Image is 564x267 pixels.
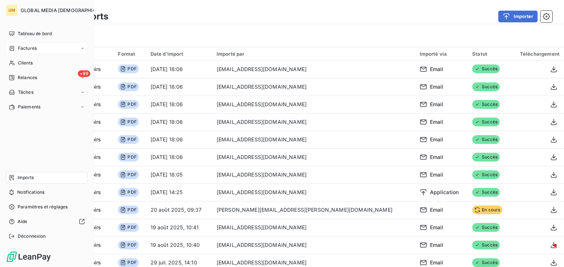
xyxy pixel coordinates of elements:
[146,183,212,201] td: [DATE] 14:25
[18,104,40,110] span: Paiements
[78,70,90,77] span: +99
[430,224,444,231] span: Email
[212,183,415,201] td: [EMAIL_ADDRESS][DOMAIN_NAME]
[472,118,500,126] span: Succès
[217,51,411,57] div: Importé par
[17,189,44,196] span: Notifications
[118,118,138,126] span: PDF
[118,170,138,179] span: PDF
[212,166,415,183] td: [EMAIL_ADDRESS][DOMAIN_NAME]
[118,100,138,109] span: PDF
[118,82,138,91] span: PDF
[18,60,33,66] span: Clients
[18,204,68,210] span: Paramètres et réglages
[18,174,34,181] span: Imports
[18,218,28,225] span: Aide
[430,66,444,73] span: Email
[118,135,138,144] span: PDF
[146,148,212,166] td: [DATE] 18:06
[212,131,415,148] td: [EMAIL_ADDRESS][DOMAIN_NAME]
[430,136,444,143] span: Email
[146,166,212,183] td: [DATE] 18:05
[472,170,500,179] span: Succès
[118,258,138,267] span: PDF
[430,153,444,161] span: Email
[498,11,538,22] button: Importer
[472,100,500,109] span: Succès
[430,241,444,249] span: Email
[18,233,46,240] span: Déconnexion
[212,60,415,78] td: [EMAIL_ADDRESS][DOMAIN_NAME]
[18,89,33,96] span: Tâches
[430,83,444,90] span: Email
[472,188,500,197] span: Succès
[212,219,415,236] td: [EMAIL_ADDRESS][DOMAIN_NAME]
[472,205,502,214] span: En cours
[472,64,500,73] span: Succès
[430,118,444,126] span: Email
[151,51,208,57] div: Date d’import
[6,4,18,16] div: GM
[472,82,500,91] span: Succès
[146,131,212,148] td: [DATE] 18:06
[18,30,52,37] span: Tableau de bord
[146,113,212,131] td: [DATE] 18:06
[472,51,506,57] div: Statut
[118,241,138,249] span: PDF
[212,96,415,113] td: [EMAIL_ADDRESS][DOMAIN_NAME]
[6,251,51,263] img: Logo LeanPay
[118,153,138,162] span: PDF
[472,153,500,162] span: Succès
[18,74,37,81] span: Relances
[430,189,459,196] span: Application
[212,236,415,254] td: [EMAIL_ADDRESS][DOMAIN_NAME]
[212,113,415,131] td: [EMAIL_ADDRESS][DOMAIN_NAME]
[146,236,212,254] td: 19 août 2025, 10:40
[472,258,500,267] span: Succès
[118,205,138,214] span: PDF
[430,259,444,266] span: Email
[118,223,138,232] span: PDF
[146,60,212,78] td: [DATE] 18:06
[118,64,138,73] span: PDF
[6,216,88,227] a: Aide
[472,241,500,249] span: Succès
[539,242,557,260] iframe: Intercom live chat
[118,51,141,57] div: Format
[212,201,415,219] td: [PERSON_NAME][EMAIL_ADDRESS][PERSON_NAME][DOMAIN_NAME]
[146,78,212,96] td: [DATE] 18:06
[146,201,212,219] td: 20 août 2025, 09:37
[515,51,560,57] div: Téléchargement
[472,135,500,144] span: Succès
[472,223,500,232] span: Succès
[146,96,212,113] td: [DATE] 18:06
[212,148,415,166] td: [EMAIL_ADDRESS][DOMAIN_NAME]
[118,188,138,197] span: PDF
[430,101,444,108] span: Email
[21,7,113,13] span: GLOBAL MEDIA [DEMOGRAPHIC_DATA]
[146,219,212,236] td: 19 août 2025, 10:41
[212,78,415,96] td: [EMAIL_ADDRESS][DOMAIN_NAME]
[18,45,37,52] span: Factures
[420,51,464,57] div: Importé via
[430,171,444,178] span: Email
[430,206,444,214] span: Email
